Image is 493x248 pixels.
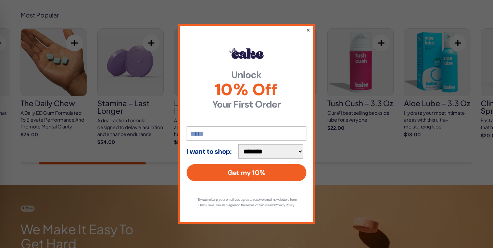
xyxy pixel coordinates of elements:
strong: Unlock [187,70,306,80]
a: Privacy Policy [275,203,294,207]
img: Hello Cake [229,48,264,59]
strong: Your First Order [187,100,306,109]
button: Get my 10% [187,164,306,181]
strong: I want to shop: [187,148,232,155]
a: Terms of Service [245,203,269,207]
p: *By submitting your email you agree to receive email newsletters from Hello Cake. You also agree ... [193,197,300,208]
span: 10% Off [187,82,306,98]
button: × [306,26,311,34]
